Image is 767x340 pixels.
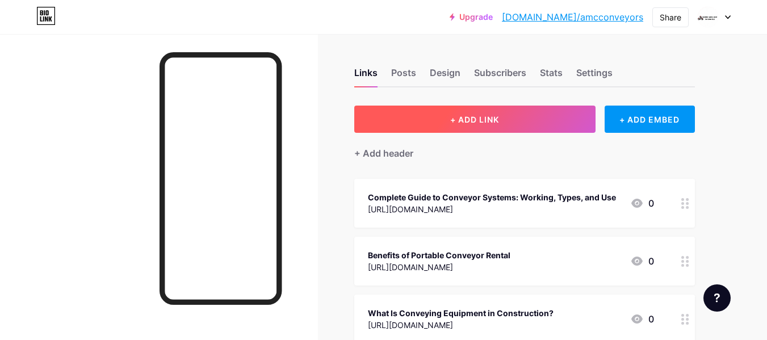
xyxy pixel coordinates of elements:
img: amcconveyors [697,6,719,28]
div: [URL][DOMAIN_NAME] [368,261,510,273]
div: Links [354,66,378,86]
div: What Is Conveying Equipment in Construction? [368,307,554,319]
div: [URL][DOMAIN_NAME] [368,319,554,331]
div: Share [660,11,681,23]
span: + ADD LINK [450,115,499,124]
div: Stats [540,66,563,86]
div: [URL][DOMAIN_NAME] [368,203,616,215]
a: Upgrade [450,12,493,22]
div: 0 [630,312,654,326]
div: 0 [630,254,654,268]
div: Benefits of Portable Conveyor Rental [368,249,510,261]
div: Posts [391,66,416,86]
div: 0 [630,196,654,210]
div: Design [430,66,460,86]
a: [DOMAIN_NAME]/amcconveyors [502,10,643,24]
div: + ADD EMBED [605,106,695,133]
div: Settings [576,66,613,86]
button: + ADD LINK [354,106,596,133]
div: Complete Guide to Conveyor Systems: Working, Types, and Use [368,191,616,203]
div: + Add header [354,146,413,160]
div: Subscribers [474,66,526,86]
